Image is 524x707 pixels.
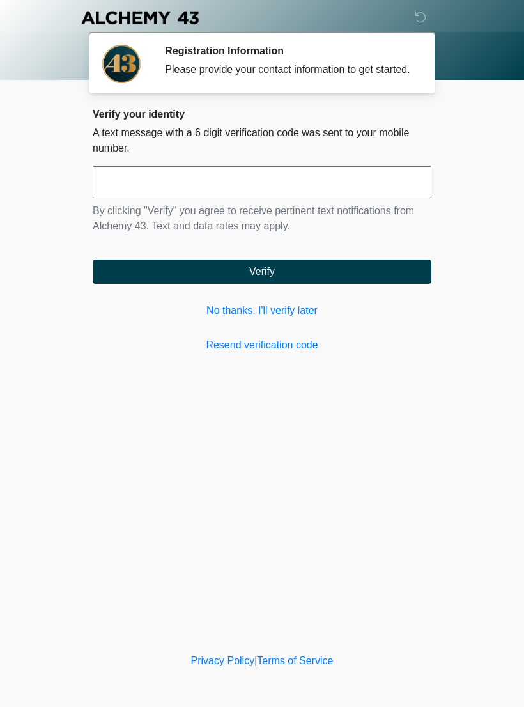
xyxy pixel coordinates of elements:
[165,62,412,77] div: Please provide your contact information to get started.
[254,655,257,666] a: |
[257,655,333,666] a: Terms of Service
[191,655,255,666] a: Privacy Policy
[93,203,431,234] p: By clicking "Verify" you agree to receive pertinent text notifications from Alchemy 43. Text and ...
[93,303,431,318] a: No thanks, I'll verify later
[165,45,412,57] h2: Registration Information
[93,125,431,156] p: A text message with a 6 digit verification code was sent to your mobile number.
[93,338,431,353] a: Resend verification code
[102,45,141,83] img: Agent Avatar
[93,108,431,120] h2: Verify your identity
[93,260,431,284] button: Verify
[80,10,200,26] img: Alchemy 43 Logo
